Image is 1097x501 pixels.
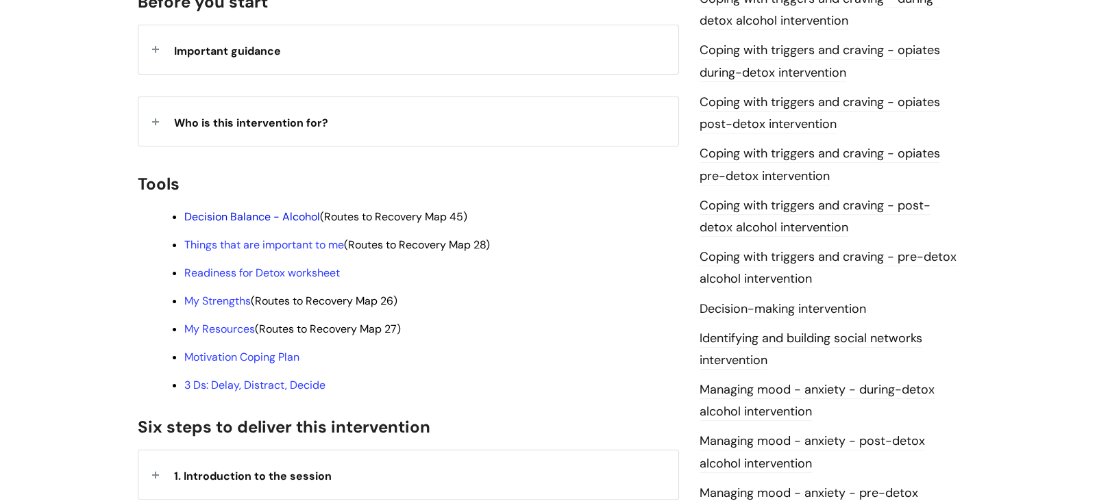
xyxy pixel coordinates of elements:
a: Coping with triggers and craving - pre-detox alcohol intervention [700,248,957,288]
span: 1. Introduction to the session [174,469,332,483]
span: (Routes to Recovery Map 26) [184,294,397,308]
a: Readiness for Detox worksheet [184,266,340,280]
span: Who is this intervention for? [174,116,328,130]
a: Coping with triggers and craving - opiates during-detox intervention [700,42,940,81]
span: (Routes to Recovery Map 45) [184,209,467,224]
a: 3 Ds: Delay, Distract, Decide [184,378,325,392]
span: Six steps to deliver this intervention [138,416,430,437]
span: (Routes to Recovery Map 27) [184,322,401,336]
a: Coping with triggers and craving - opiates pre-detox intervention [700,145,940,185]
a: Decision Balance - Alcohol [184,209,320,224]
a: Things that are important to me [184,237,344,252]
a: Coping with triggers and craving - opiates post-detox intervention [700,94,940,133]
span: Important guidance [174,44,281,58]
a: Coping with triggers and craving - post-detox alcohol intervention [700,197,930,237]
a: Managing mood - anxiety - during-detox alcohol intervention [700,381,935,421]
a: Decision-making intervention [700,300,866,318]
a: Identifying and building social networks intervention [700,330,922,370]
a: My Strengths [184,294,251,308]
span: Tools [138,173,180,194]
a: My Resources [184,322,255,336]
a: Managing mood - anxiety - post-detox alcohol intervention [700,433,925,472]
a: Motivation Coping Plan [184,350,299,364]
span: (Routes to Recovery Map 28) [184,237,490,252]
